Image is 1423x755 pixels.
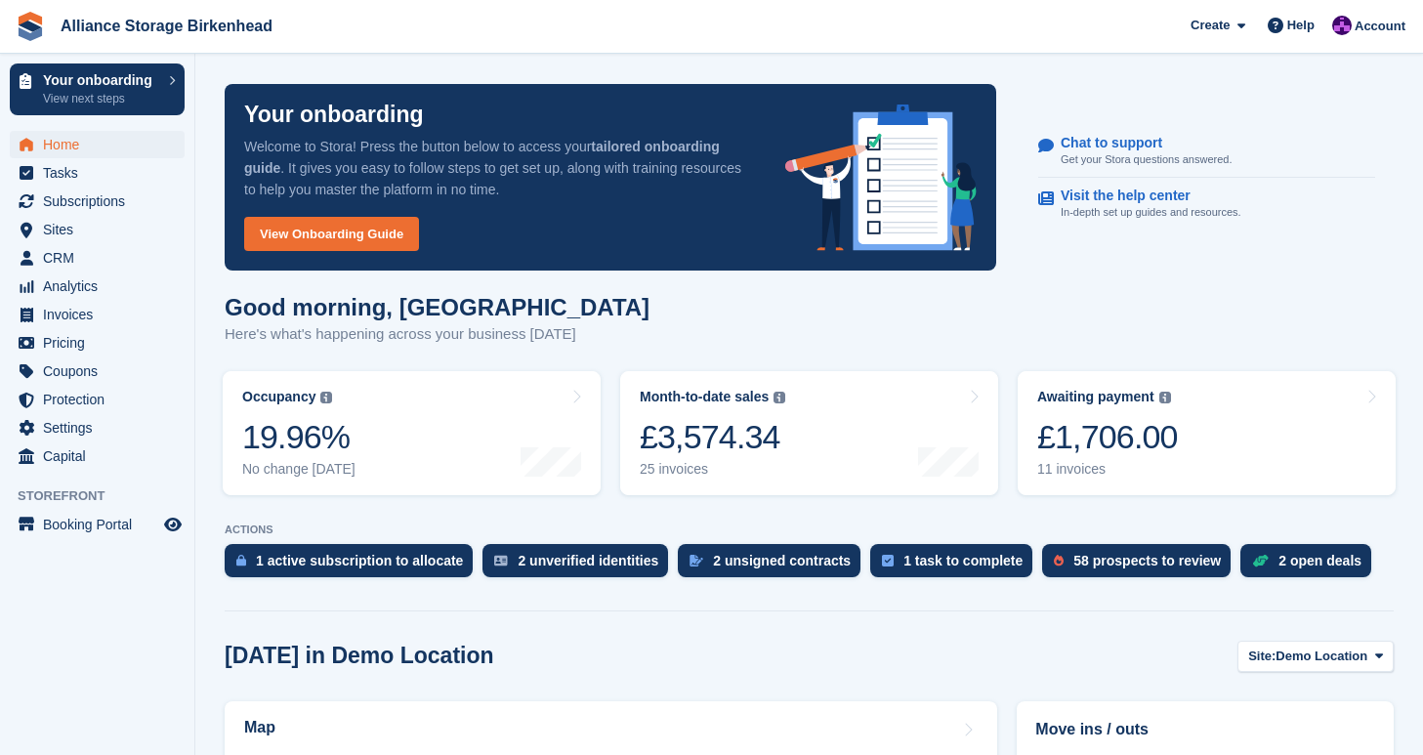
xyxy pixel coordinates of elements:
span: Protection [43,386,160,413]
a: Preview store [161,513,185,536]
img: onboarding-info-6c161a55d2c0e0a8cae90662b2fe09162a5109e8cc188191df67fb4f79e88e88.svg [785,105,977,251]
a: Awaiting payment £1,706.00 11 invoices [1018,371,1396,495]
a: Month-to-date sales £3,574.34 25 invoices [620,371,998,495]
a: menu [10,414,185,441]
div: Month-to-date sales [640,389,769,405]
div: £1,706.00 [1037,417,1178,457]
h2: Map [244,719,275,736]
div: 2 unverified identities [518,553,658,568]
a: View Onboarding Guide [244,217,419,251]
a: Occupancy 19.96% No change [DATE] [223,371,601,495]
a: menu [10,301,185,328]
a: Chat to support Get your Stora questions answered. [1038,125,1375,179]
span: Settings [43,414,160,441]
a: Visit the help center In-depth set up guides and resources. [1038,178,1375,231]
span: Site: [1248,647,1276,666]
a: Alliance Storage Birkenhead [53,10,280,42]
span: Create [1191,16,1230,35]
a: 1 active subscription to allocate [225,544,482,587]
a: 2 open deals [1240,544,1381,587]
p: Get your Stora questions answered. [1061,151,1232,168]
img: icon-info-grey-7440780725fd019a000dd9b08b2336e03edf1995a4989e88bcd33f0948082b44.svg [774,392,785,403]
div: No change [DATE] [242,461,356,478]
a: menu [10,273,185,300]
div: £3,574.34 [640,417,785,457]
span: Booking Portal [43,511,160,538]
div: 2 unsigned contracts [713,553,851,568]
span: Coupons [43,357,160,385]
div: 25 invoices [640,461,785,478]
p: Here's what's happening across your business [DATE] [225,323,649,346]
div: 1 task to complete [903,553,1023,568]
div: 11 invoices [1037,461,1178,478]
div: Awaiting payment [1037,389,1154,405]
h2: [DATE] in Demo Location [225,643,494,669]
span: Invoices [43,301,160,328]
button: Site: Demo Location [1237,641,1394,673]
div: 58 prospects to review [1073,553,1221,568]
img: stora-icon-8386f47178a22dfd0bd8f6a31ec36ba5ce8667c1dd55bd0f319d3a0aa187defe.svg [16,12,45,41]
img: active_subscription_to_allocate_icon-d502201f5373d7db506a760aba3b589e785aa758c864c3986d89f69b8ff3... [236,554,246,566]
img: deal-1b604bf984904fb50ccaf53a9ad4b4a5d6e5aea283cecdc64d6e3604feb123c2.svg [1252,554,1269,567]
div: Occupancy [242,389,315,405]
span: CRM [43,244,160,272]
p: In-depth set up guides and resources. [1061,204,1241,221]
a: menu [10,511,185,538]
span: Account [1355,17,1405,36]
span: Subscriptions [43,188,160,215]
a: menu [10,188,185,215]
span: Analytics [43,273,160,300]
img: icon-info-grey-7440780725fd019a000dd9b08b2336e03edf1995a4989e88bcd33f0948082b44.svg [320,392,332,403]
p: Welcome to Stora! Press the button below to access your . It gives you easy to follow steps to ge... [244,136,754,200]
a: menu [10,329,185,357]
div: 19.96% [242,417,356,457]
p: ACTIONS [225,524,1394,536]
span: Tasks [43,159,160,187]
span: Pricing [43,329,160,357]
p: View next steps [43,90,159,107]
img: icon-info-grey-7440780725fd019a000dd9b08b2336e03edf1995a4989e88bcd33f0948082b44.svg [1159,392,1171,403]
p: Your onboarding [43,73,159,87]
span: Storefront [18,486,194,506]
a: 2 unverified identities [482,544,678,587]
div: 1 active subscription to allocate [256,553,463,568]
a: menu [10,442,185,470]
p: Visit the help center [1061,188,1226,204]
p: Your onboarding [244,104,424,126]
a: menu [10,216,185,243]
img: verify_identity-adf6edd0f0f0b5bbfe63781bf79b02c33cf7c696d77639b501bdc392416b5a36.svg [494,555,508,566]
a: 58 prospects to review [1042,544,1240,587]
div: 2 open deals [1278,553,1361,568]
span: Help [1287,16,1315,35]
a: Your onboarding View next steps [10,63,185,115]
a: menu [10,244,185,272]
h1: Good morning, [GEOGRAPHIC_DATA] [225,294,649,320]
img: task-75834270c22a3079a89374b754ae025e5fb1db73e45f91037f5363f120a921f8.svg [882,555,894,566]
span: Capital [43,442,160,470]
img: contract_signature_icon-13c848040528278c33f63329250d36e43548de30e8caae1d1a13099fd9432cc5.svg [690,555,703,566]
h2: Move ins / outs [1035,718,1375,741]
a: menu [10,357,185,385]
a: menu [10,159,185,187]
img: prospect-51fa495bee0391a8d652442698ab0144808aea92771e9ea1ae160a38d050c398.svg [1054,555,1064,566]
a: 1 task to complete [870,544,1042,587]
a: menu [10,131,185,158]
p: Chat to support [1061,135,1216,151]
img: Romilly Norton [1332,16,1352,35]
a: 2 unsigned contracts [678,544,870,587]
span: Home [43,131,160,158]
span: Sites [43,216,160,243]
a: menu [10,386,185,413]
span: Demo Location [1276,647,1367,666]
